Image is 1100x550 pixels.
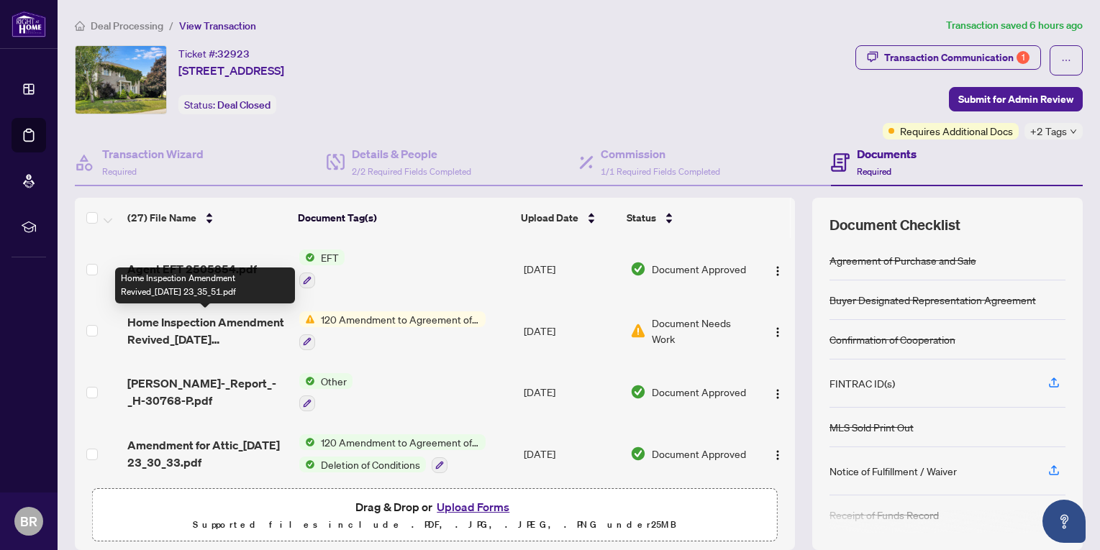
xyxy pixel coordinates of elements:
[178,45,250,62] div: Ticket #:
[178,62,284,79] span: [STREET_ADDRESS]
[299,373,353,412] button: Status IconOther
[772,265,783,277] img: Logo
[299,249,315,265] img: Status Icon
[299,434,315,450] img: Status Icon
[102,166,137,177] span: Required
[352,166,471,177] span: 2/2 Required Fields Completed
[217,47,250,60] span: 32923
[20,511,37,531] span: BR
[169,17,173,34] li: /
[949,87,1083,111] button: Submit for Admin Review
[772,388,783,400] img: Logo
[829,507,939,523] div: Receipt of Funds Record
[122,198,293,238] th: (27) File Name
[76,46,166,114] img: IMG-X12059098_1.jpg
[766,257,789,280] button: Logo
[601,145,720,162] h4: Commission
[652,446,746,462] span: Document Approved
[352,145,471,162] h4: Details & People
[857,166,891,177] span: Required
[299,311,486,350] button: Status Icon120 Amendment to Agreement of Purchase and Sale
[884,46,1029,69] div: Transaction Communication
[299,434,486,473] button: Status Icon120 Amendment to Agreement of Purchase and SaleStatus IconDeletion of Conditions
[652,315,752,347] span: Document Needs Work
[601,166,720,177] span: 1/1 Required Fields Completed
[299,311,315,327] img: Status Icon
[127,313,288,348] span: Home Inspection Amendment Revived_[DATE] 23_35_51.pdf
[102,145,204,162] h4: Transaction Wizard
[518,238,624,300] td: [DATE]
[292,198,515,238] th: Document Tag(s)
[127,260,257,278] span: Agent EFT 2505854.pdf
[772,326,783,338] img: Logo
[518,362,624,423] td: [DATE]
[315,249,345,265] span: EFT
[432,498,514,516] button: Upload Forms
[857,145,917,162] h4: Documents
[630,261,646,277] img: Document Status
[829,292,1036,308] div: Buyer Designated Representation Agreement
[829,331,955,347] div: Confirmation of Cooperation
[1017,51,1029,64] div: 1
[299,373,315,389] img: Status Icon
[515,198,621,238] th: Upload Date
[93,489,777,542] span: Drag & Drop orUpload FormsSupported files include .PDF, .JPG, .JPEG, .PNG under25MB
[217,98,271,111] span: Deal Closed
[127,375,288,409] span: [PERSON_NAME]-_Report_-_H-30768-P.pdf
[1070,128,1077,135] span: down
[518,423,624,485] td: [DATE]
[1030,123,1067,139] span: +2 Tags
[518,300,624,362] td: [DATE]
[355,498,514,516] span: Drag & Drop or
[630,323,646,339] img: Document Status
[627,210,656,226] span: Status
[652,261,746,277] span: Document Approved
[958,88,1073,111] span: Submit for Admin Review
[12,11,46,37] img: logo
[900,123,1013,139] span: Requires Additional Docs
[299,249,345,288] button: Status IconEFT
[621,198,753,238] th: Status
[127,436,288,471] span: Amendment for Attic_[DATE] 23_30_33.pdf
[829,375,895,391] div: FINTRAC ID(s)
[855,45,1041,70] button: Transaction Communication1
[315,373,353,389] span: Other
[115,267,295,303] div: Home Inspection Amendment Revived_[DATE] 23_35_51.pdf
[179,19,256,32] span: View Transaction
[91,19,163,32] span: Deal Processing
[630,384,646,400] img: Document Status
[829,419,914,435] div: MLS Sold Print Out
[101,516,768,533] p: Supported files include .PDF, .JPG, .JPEG, .PNG under 25 MB
[1061,55,1071,65] span: ellipsis
[630,446,646,462] img: Document Status
[127,210,196,226] span: (27) File Name
[766,319,789,342] button: Logo
[315,311,486,327] span: 120 Amendment to Agreement of Purchase and Sale
[946,17,1083,34] article: Transaction saved 6 hours ago
[766,442,789,465] button: Logo
[829,252,976,268] div: Agreement of Purchase and Sale
[829,215,960,235] span: Document Checklist
[178,95,276,114] div: Status:
[75,21,85,31] span: home
[772,449,783,461] img: Logo
[315,434,486,450] span: 120 Amendment to Agreement of Purchase and Sale
[521,210,578,226] span: Upload Date
[766,380,789,403] button: Logo
[315,457,426,472] span: Deletion of Conditions
[652,384,746,400] span: Document Approved
[299,457,315,472] img: Status Icon
[1042,500,1086,543] button: Open asap
[829,463,957,479] div: Notice of Fulfillment / Waiver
